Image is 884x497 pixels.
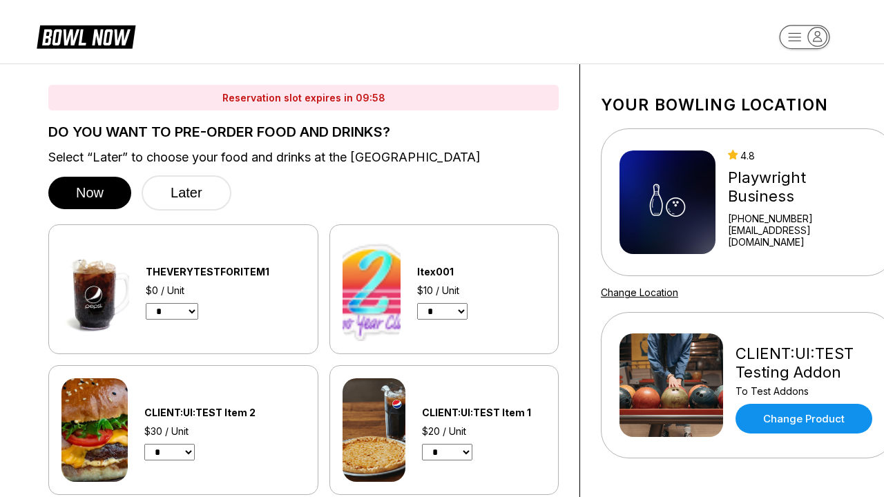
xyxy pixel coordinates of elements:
label: Select “Later” to choose your food and drinks at the [GEOGRAPHIC_DATA] [48,150,559,165]
div: Itex001 [417,266,513,277]
div: Playwright Business [728,168,876,206]
div: 4.8 [728,150,876,162]
img: THEVERYTESTFORITEM1 [61,237,129,341]
a: [EMAIL_ADDRESS][DOMAIN_NAME] [728,224,876,248]
button: Now [48,177,131,209]
img: Playwright Business [619,150,715,254]
img: CLIENT:UI:TEST Item 1 [343,378,405,482]
div: $10 / Unit [417,284,513,296]
a: Change Location [601,286,678,298]
div: [PHONE_NUMBER] [728,213,876,224]
div: CLIENT:UI:TEST Testing Addon [736,344,876,382]
div: $30 / Unit [144,425,293,437]
div: THEVERYTESTFORITEM1 [146,266,305,277]
div: $0 / Unit [146,284,305,296]
img: Itex001 [343,237,401,341]
div: CLIENT:UI:TEST Item 2 [144,407,293,418]
div: $20 / Unit [422,425,546,437]
label: DO YOU WANT TO PRE-ORDER FOOD AND DRINKS? [48,124,559,139]
button: Later [142,175,231,211]
div: To Test Addons [736,385,876,397]
img: CLIENT:UI:TEST Item 2 [61,378,128,482]
img: CLIENT:UI:TEST Testing Addon [619,333,723,437]
a: Change Product [736,404,872,433]
div: Reservation slot expires in 09:58 [48,85,559,110]
div: CLIENT:UI:TEST Item 1 [422,407,546,418]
